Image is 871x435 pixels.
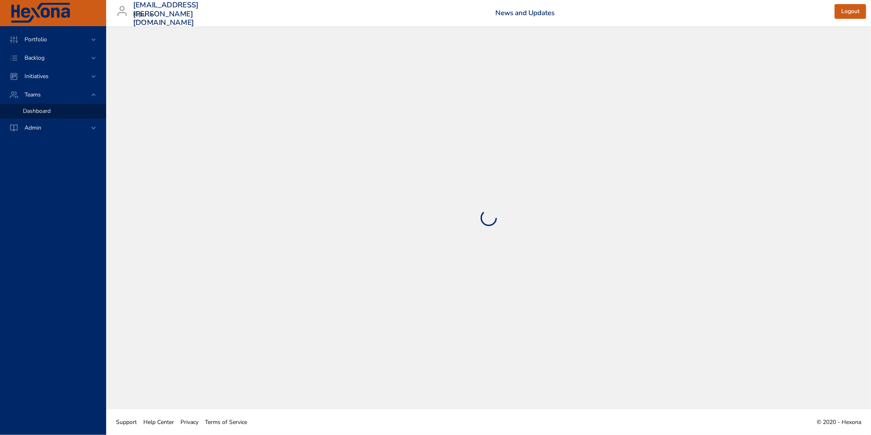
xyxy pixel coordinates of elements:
[23,107,51,115] span: Dashboard
[113,413,140,431] a: Support
[143,418,174,426] span: Help Center
[10,3,71,23] img: Hexona
[140,413,177,431] a: Help Center
[841,7,860,17] span: Logout
[817,418,861,426] span: © 2020 - Hexona
[18,54,51,62] span: Backlog
[133,8,156,21] div: Kipu
[116,418,137,426] span: Support
[177,413,202,431] a: Privacy
[180,418,198,426] span: Privacy
[205,418,247,426] span: Terms of Service
[18,91,47,99] span: Teams
[18,72,55,80] span: Initiatives
[835,4,866,19] button: Logout
[18,36,53,43] span: Portfolio
[202,413,250,431] a: Terms of Service
[133,1,199,27] h3: [EMAIL_ADDRESS][PERSON_NAME][DOMAIN_NAME]
[18,124,48,132] span: Admin
[495,8,555,18] a: News and Updates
